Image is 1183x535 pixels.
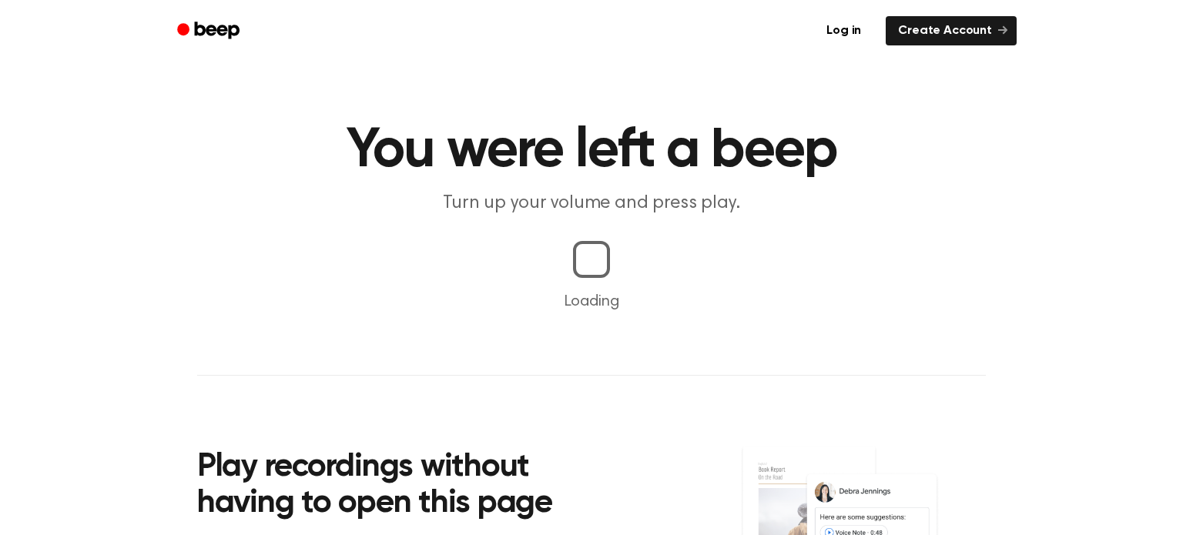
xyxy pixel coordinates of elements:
[18,290,1165,313] p: Loading
[166,16,253,46] a: Beep
[296,191,887,216] p: Turn up your volume and press play.
[886,16,1017,45] a: Create Account
[197,450,612,523] h2: Play recordings without having to open this page
[197,123,986,179] h1: You were left a beep
[811,13,876,48] a: Log in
